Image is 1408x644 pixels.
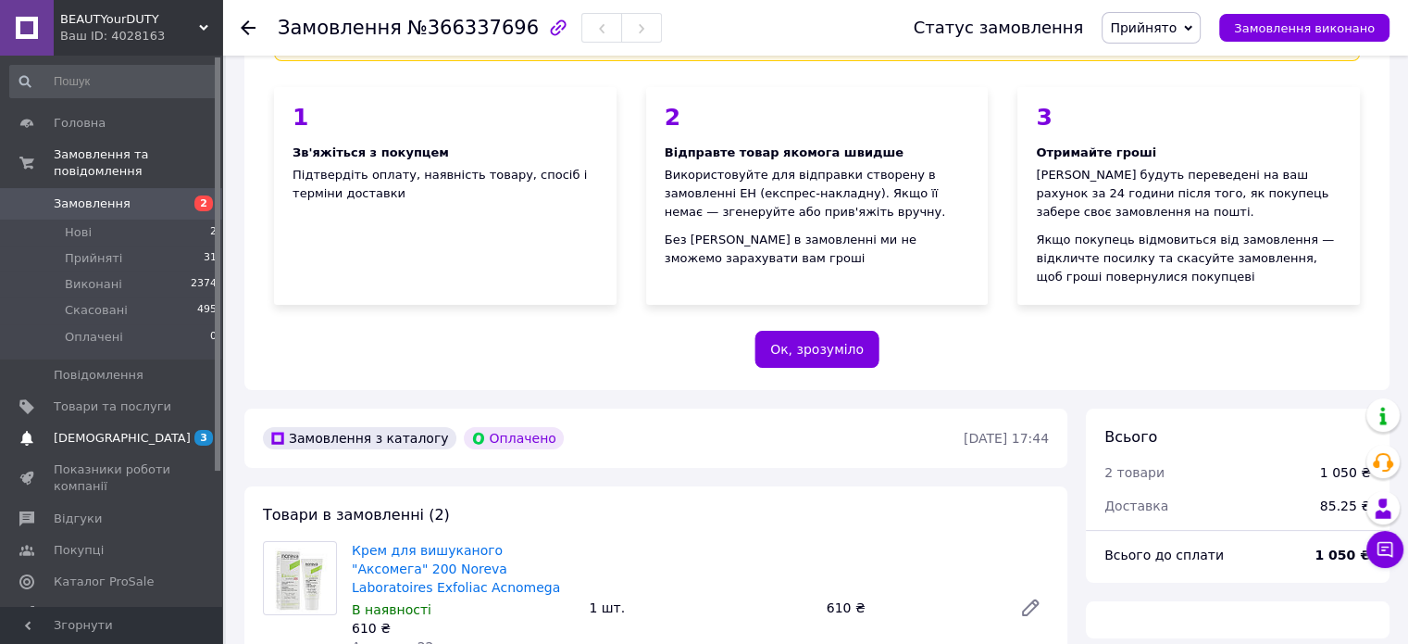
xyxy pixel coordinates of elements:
[191,276,217,293] span: 2374
[665,166,970,221] div: Використовуйте для відправки створену в замовленні ЕН (експрес-накладну). Якщо її немає — згенеру...
[1036,231,1341,286] div: Якщо покупець відмовиться від замовлення — відкличте посилку та скасуйте замовлення, щоб гроші по...
[1104,428,1157,446] span: Всього
[1036,166,1341,221] div: [PERSON_NAME] будуть переведені на ваш рахунок за 24 години після того, як покупець забере своє з...
[1234,21,1375,35] span: Замовлення виконано
[65,224,92,241] span: Нові
[54,196,131,212] span: Замовлення
[464,427,564,449] div: Оплачено
[60,28,222,44] div: Ваш ID: 4028163
[1110,20,1177,35] span: Прийнято
[194,196,213,211] span: 2
[197,302,217,319] span: 495
[352,602,431,617] span: В наявності
[665,106,970,129] div: 2
[210,329,217,346] span: 0
[54,574,154,590] span: Каталог ProSale
[819,595,1004,621] div: 610 ₴
[293,106,598,129] div: 1
[1315,548,1371,562] b: 1 050 ₴
[65,329,123,346] span: Оплачені
[352,543,560,595] a: Крем для вишуканого "Аксомега" 200 Noreva Laboratoires Exfoliac Acnomega
[581,595,818,621] div: 1 шт.
[194,430,213,446] span: 3
[407,17,539,39] span: №366337696
[54,115,106,132] span: Головна
[54,605,118,622] span: Аналітика
[54,461,171,495] span: Показники роботи компанії
[278,17,402,39] span: Замовлення
[269,542,331,614] img: Крем для вишуканого "Аксомега" 200 Noreva Laboratoires Exfoliac Acnomega
[9,65,218,98] input: Пошук
[1036,145,1156,159] span: Отримайте гроші
[1320,463,1371,482] div: 1 050 ₴
[210,224,217,241] span: 2
[204,250,217,267] span: 31
[54,430,191,447] span: [DEMOGRAPHIC_DATA]
[1219,14,1389,42] button: Замовлення виконано
[274,87,617,305] div: Підтвердіть оплату, наявність товару, спосіб і терміни доставки
[914,19,1084,37] div: Статус замовлення
[54,367,143,384] span: Повідомлення
[1104,548,1224,562] span: Всього до сплати
[964,431,1049,446] time: [DATE] 17:44
[1366,531,1403,568] button: Чат з покупцем
[263,427,456,449] div: Замовлення з каталогу
[65,276,122,293] span: Виконані
[60,11,199,28] span: BEAUTYourDUTY
[54,146,222,180] span: Замовлення та повідомлення
[65,302,128,319] span: Скасовані
[54,542,104,559] span: Покупці
[54,398,171,415] span: Товари та послуги
[1104,465,1165,480] span: 2 товари
[1309,486,1382,526] div: 85.25 ₴
[665,145,903,159] span: Відправте товар якомога швидше
[352,619,574,638] div: 610 ₴
[754,331,879,368] button: Ок, зрозуміло
[665,231,970,268] div: Без [PERSON_NAME] в замовленні ми не зможемо зарахувати вам гроші
[241,19,255,37] div: Повернутися назад
[1036,106,1341,129] div: 3
[263,506,450,524] span: Товари в замовленні (2)
[1104,499,1168,513] span: Доставка
[1012,589,1049,626] a: Редагувати
[54,511,102,527] span: Відгуки
[293,145,449,159] span: Зв'яжіться з покупцем
[65,250,122,267] span: Прийняті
